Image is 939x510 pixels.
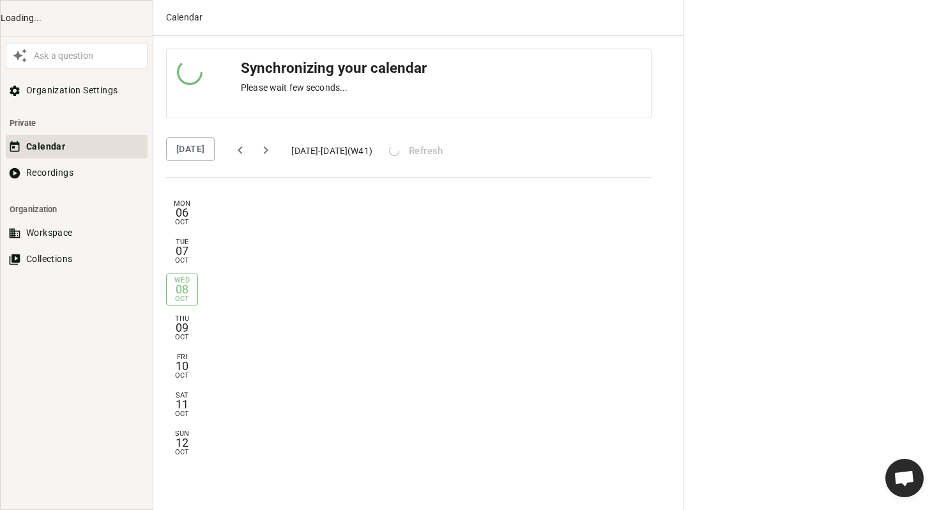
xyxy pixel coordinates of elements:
p: Please wait few seconds... [241,81,641,95]
li: Private [6,111,148,135]
button: Awesile Icon [9,45,31,66]
button: previous [227,137,253,163]
div: Sat [176,392,188,399]
div: Wed [174,277,189,284]
div: 10 [176,360,188,372]
div: [DATE] - [DATE] (W 41 ) [291,144,372,158]
div: Oct [175,372,189,379]
h3: Synchronizing your calendar [241,59,641,76]
div: Oct [175,219,189,226]
button: Recordings [6,161,148,185]
button: Calendar [6,135,148,158]
div: 07 [176,245,188,257]
div: Sun [175,430,189,437]
div: 11 [176,399,188,410]
button: next [253,137,279,163]
div: Oct [175,449,189,456]
div: Loading... [1,12,153,25]
div: Oct [175,334,189,341]
div: Oct [175,257,189,264]
div: 12 [176,437,188,449]
div: 08 [176,284,188,295]
button: Organization Settings [6,79,148,102]
div: Calendar [166,11,671,24]
div: Open chat [885,459,924,497]
div: Thu [175,315,189,322]
button: Workspace [6,221,148,245]
li: Organization [6,197,148,221]
div: Ask a question [31,49,144,63]
button: Collections [6,247,148,271]
div: 09 [176,322,188,334]
div: Oct [175,295,189,302]
div: Fri [177,353,187,360]
div: Oct [175,410,189,417]
div: 06 [176,207,188,219]
div: Mon [174,200,190,207]
div: Tue [176,238,188,245]
button: [DATE] [166,137,215,161]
